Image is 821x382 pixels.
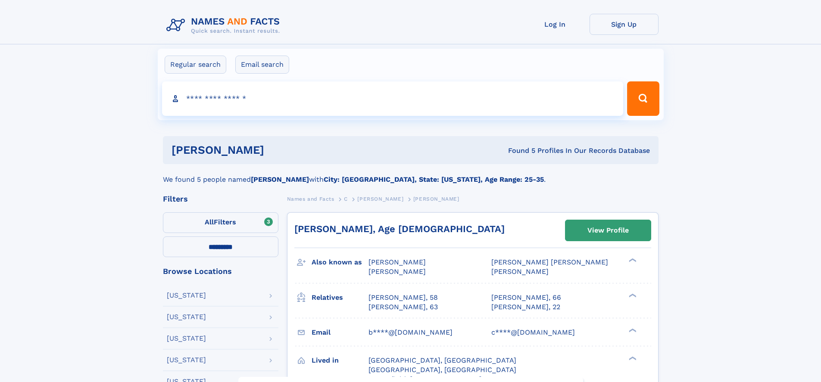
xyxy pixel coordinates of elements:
[590,14,659,35] a: Sign Up
[627,327,637,333] div: ❯
[312,353,368,368] h3: Lived in
[287,193,334,204] a: Names and Facts
[368,258,426,266] span: [PERSON_NAME]
[324,175,544,183] b: City: [GEOGRAPHIC_DATA], State: [US_STATE], Age Range: 25-35
[162,81,624,116] input: search input
[163,195,278,203] div: Filters
[312,325,368,340] h3: Email
[357,193,403,204] a: [PERSON_NAME]
[413,196,459,202] span: [PERSON_NAME]
[167,292,206,299] div: [US_STATE]
[235,56,289,74] label: Email search
[521,14,590,35] a: Log In
[163,267,278,275] div: Browse Locations
[627,292,637,298] div: ❯
[167,335,206,342] div: [US_STATE]
[368,302,438,312] a: [PERSON_NAME], 63
[368,366,516,374] span: [GEOGRAPHIC_DATA], [GEOGRAPHIC_DATA]
[344,196,348,202] span: C
[491,293,561,302] a: [PERSON_NAME], 66
[587,221,629,240] div: View Profile
[491,302,560,312] a: [PERSON_NAME], 22
[294,224,505,234] a: [PERSON_NAME], Age [DEMOGRAPHIC_DATA]
[163,164,659,185] div: We found 5 people named with .
[368,293,438,302] a: [PERSON_NAME], 58
[163,14,287,37] img: Logo Names and Facts
[312,290,368,305] h3: Relatives
[627,81,659,116] button: Search Button
[344,193,348,204] a: C
[205,218,214,226] span: All
[565,220,651,241] a: View Profile
[163,212,278,233] label: Filters
[172,145,386,155] h1: [PERSON_NAME]
[251,175,309,183] b: [PERSON_NAME]
[368,267,426,276] span: [PERSON_NAME]
[386,146,650,155] div: Found 5 Profiles In Our Records Database
[357,196,403,202] span: [PERSON_NAME]
[167,314,206,320] div: [US_STATE]
[491,267,549,276] span: [PERSON_NAME]
[627,258,637,263] div: ❯
[312,255,368,270] h3: Also known as
[368,356,516,364] span: [GEOGRAPHIC_DATA], [GEOGRAPHIC_DATA]
[167,357,206,363] div: [US_STATE]
[165,56,226,74] label: Regular search
[491,258,608,266] span: [PERSON_NAME] [PERSON_NAME]
[627,355,637,361] div: ❯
